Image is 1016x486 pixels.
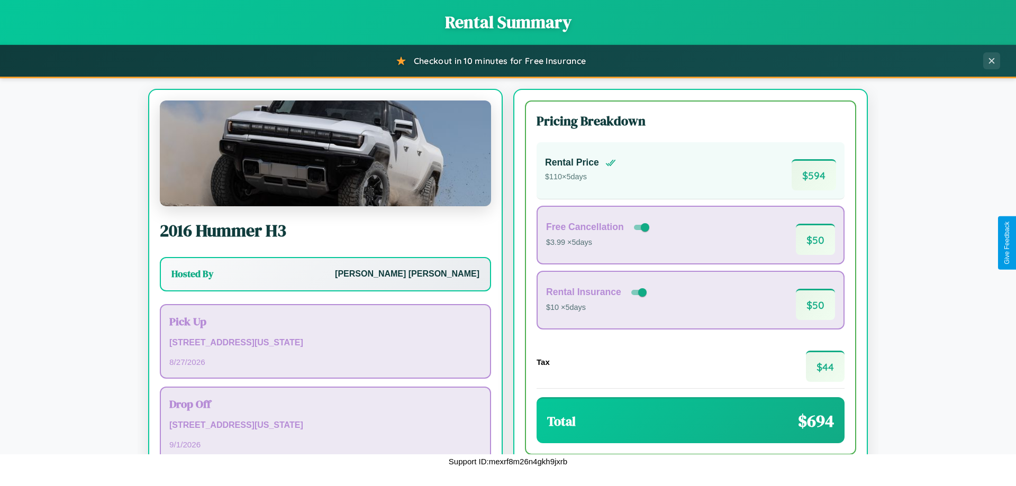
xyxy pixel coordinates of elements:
h3: Total [547,412,576,430]
img: Hummer H3 [160,100,491,206]
span: $ 44 [806,351,845,382]
span: $ 594 [792,159,836,190]
p: [STREET_ADDRESS][US_STATE] [169,335,482,351]
span: $ 50 [796,289,835,320]
h4: Rental Insurance [546,287,621,298]
p: [STREET_ADDRESS][US_STATE] [169,418,482,433]
p: $10 × 5 days [546,301,649,315]
h4: Tax [537,357,550,366]
p: 8 / 27 / 2026 [169,355,482,369]
p: $ 110 × 5 days [545,170,616,184]
h3: Pricing Breakdown [537,112,845,130]
h3: Pick Up [169,314,482,329]
span: $ 694 [798,409,834,433]
div: Give Feedback [1003,222,1011,264]
h3: Drop Off [169,396,482,411]
span: Checkout in 10 minutes for Free Insurance [414,56,586,66]
h3: Hosted By [171,268,213,280]
h1: Rental Summary [11,11,1005,34]
h2: 2016 Hummer H3 [160,219,491,242]
h4: Rental Price [545,157,599,168]
p: 9 / 1 / 2026 [169,437,482,452]
p: Support ID: mexrf8m26n4gkh9jxrb [449,454,567,469]
p: [PERSON_NAME] [PERSON_NAME] [335,267,479,282]
h4: Free Cancellation [546,222,624,233]
span: $ 50 [796,224,835,255]
p: $3.99 × 5 days [546,236,651,250]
